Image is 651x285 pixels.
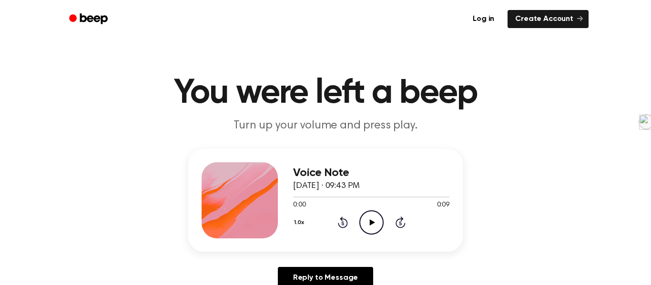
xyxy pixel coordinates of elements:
span: 0:00 [293,200,305,210]
h3: Voice Note [293,167,449,179]
button: 1.0x [293,215,308,231]
a: Log in [465,10,502,28]
h1: You were left a beep [81,76,570,110]
p: Turn up your volume and press play. [142,118,509,134]
a: Create Account [508,10,589,28]
span: 0:09 [437,200,449,210]
span: [DATE] · 09:43 PM [293,182,360,190]
a: Beep [62,10,116,29]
